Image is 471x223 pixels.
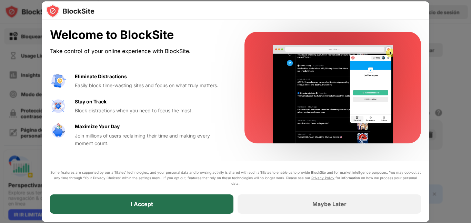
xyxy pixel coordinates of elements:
div: I Accept [131,201,153,207]
img: value-avoid-distractions.svg [50,73,67,89]
img: logo-blocksite.svg [46,4,94,18]
div: Welcome to BlockSite [50,28,228,42]
div: Some features are supported by our affiliates’ technologies, and your personal data and browsing ... [50,170,421,186]
div: Easily block time-wasting sites and focus on what truly matters. [75,82,228,89]
a: Privacy Policy [311,176,334,180]
div: Stay on Track [75,98,107,105]
div: Join millions of users reclaiming their time and making every moment count. [75,132,228,148]
div: Eliminate Distractions [75,73,127,80]
div: Maybe Later [312,201,347,207]
img: value-focus.svg [50,98,67,114]
div: Take control of your online experience with BlockSite. [50,46,228,56]
div: Block distractions when you need to focus the most. [75,107,228,114]
img: value-safe-time.svg [50,123,67,139]
div: Maximize Your Day [75,123,120,130]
